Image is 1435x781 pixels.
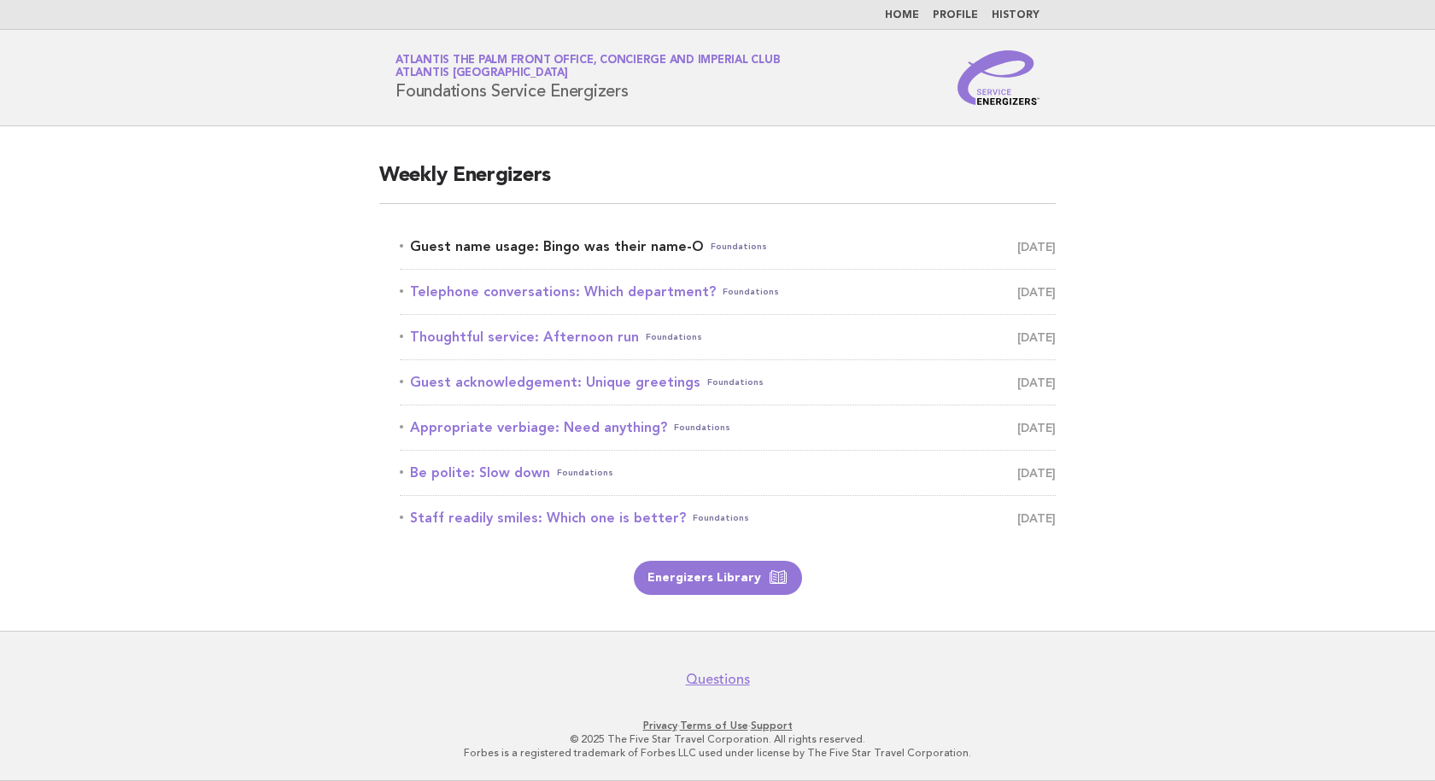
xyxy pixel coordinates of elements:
[400,370,1056,394] a: Guest acknowledgement: Unique greetingsFoundations [DATE]
[1017,416,1056,440] span: [DATE]
[400,506,1056,530] a: Staff readily smiles: Which one is better?Foundations [DATE]
[1017,506,1056,530] span: [DATE]
[992,10,1040,20] a: History
[379,162,1056,204] h2: Weekly Energizers
[693,506,749,530] span: Foundations
[885,10,919,20] a: Home
[195,746,1240,760] p: Forbes is a registered trademark of Forbes LLC used under license by The Five Star Travel Corpora...
[400,235,1056,259] a: Guest name usage: Bingo was their name-OFoundations [DATE]
[680,720,748,731] a: Terms of Use
[686,671,750,688] a: Questions
[674,416,730,440] span: Foundations
[195,732,1240,746] p: © 2025 The Five Star Travel Corporation. All rights reserved.
[1017,280,1056,304] span: [DATE]
[557,461,613,485] span: Foundations
[1017,235,1056,259] span: [DATE]
[400,461,1056,485] a: Be polite: Slow downFoundations [DATE]
[646,325,702,349] span: Foundations
[751,720,793,731] a: Support
[400,416,1056,440] a: Appropriate verbiage: Need anything?Foundations [DATE]
[395,55,780,79] a: Atlantis The Palm Front Office, Concierge and Imperial ClubAtlantis [GEOGRAPHIC_DATA]
[195,719,1240,732] p: · ·
[1017,461,1056,485] span: [DATE]
[400,280,1056,304] a: Telephone conversations: Which department?Foundations [DATE]
[723,280,779,304] span: Foundations
[400,325,1056,349] a: Thoughtful service: Afternoon runFoundations [DATE]
[958,50,1040,105] img: Service Energizers
[1017,325,1056,349] span: [DATE]
[395,55,780,100] h1: Foundations Service Energizers
[933,10,978,20] a: Profile
[707,370,764,394] span: Foundations
[711,235,767,259] span: Foundations
[634,561,802,595] a: Energizers Library
[643,720,677,731] a: Privacy
[395,68,568,79] span: Atlantis [GEOGRAPHIC_DATA]
[1017,370,1056,394] span: [DATE]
